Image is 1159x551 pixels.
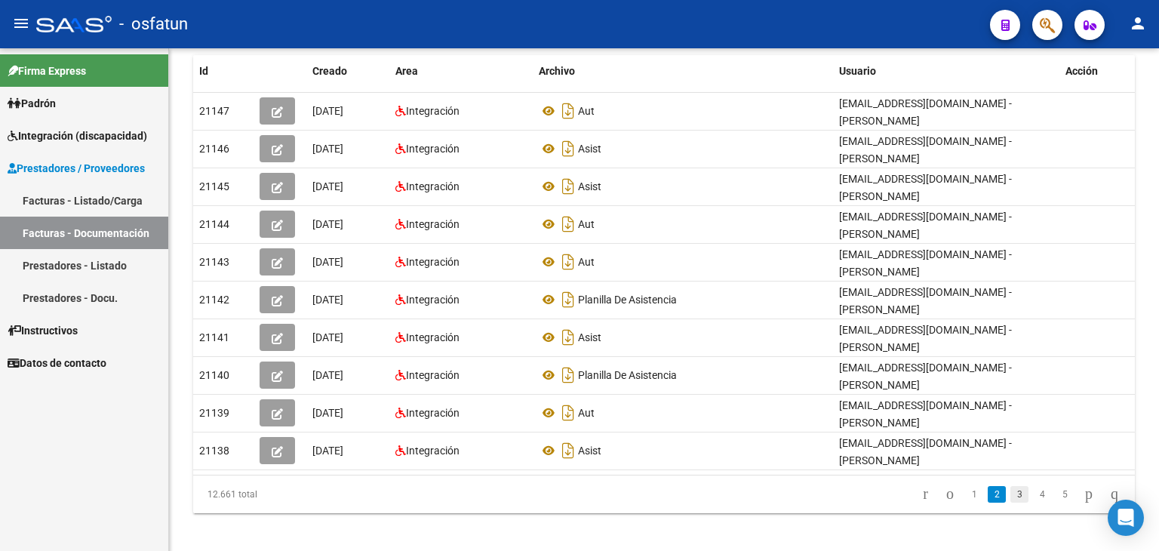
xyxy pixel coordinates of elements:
span: Acción [1065,65,1098,77]
span: 21146 [199,143,229,155]
span: [DATE] [312,143,343,155]
a: 2 [988,486,1006,503]
span: Integración (discapacidad) [8,128,147,144]
span: Prestadores / Proveedores [8,160,145,177]
i: Descargar documento [558,99,578,123]
span: [EMAIL_ADDRESS][DOMAIN_NAME] - [PERSON_NAME] [839,97,1012,127]
span: Aut [578,218,595,230]
span: Planilla De Asistencia [578,369,677,381]
span: Integración [406,143,460,155]
span: [EMAIL_ADDRESS][DOMAIN_NAME] - [PERSON_NAME] [839,399,1012,429]
i: Descargar documento [558,137,578,161]
span: Integración [406,331,460,343]
li: page 1 [963,482,985,507]
a: go to next page [1078,486,1099,503]
span: [EMAIL_ADDRESS][DOMAIN_NAME] - [PERSON_NAME] [839,437,1012,466]
span: Datos de contacto [8,355,106,371]
span: Integración [406,105,460,117]
span: Integración [406,180,460,192]
span: Instructivos [8,322,78,339]
datatable-header-cell: Archivo [533,55,833,88]
span: [DATE] [312,180,343,192]
span: Aut [578,256,595,268]
span: Planilla De Asistencia [578,294,677,306]
span: [EMAIL_ADDRESS][DOMAIN_NAME] - [PERSON_NAME] [839,135,1012,165]
i: Descargar documento [558,288,578,312]
a: go to previous page [939,486,961,503]
span: Aut [578,407,595,419]
datatable-header-cell: Usuario [833,55,1059,88]
i: Descargar documento [558,174,578,199]
span: [EMAIL_ADDRESS][DOMAIN_NAME] - [PERSON_NAME] [839,173,1012,202]
li: page 5 [1053,482,1076,507]
span: Integración [406,294,460,306]
mat-icon: menu [12,14,30,32]
span: [EMAIL_ADDRESS][DOMAIN_NAME] - [PERSON_NAME] [839,324,1012,353]
span: 21140 [199,369,229,381]
span: 21144 [199,218,229,230]
span: [EMAIL_ADDRESS][DOMAIN_NAME] - [PERSON_NAME] [839,211,1012,240]
a: 4 [1033,486,1051,503]
a: 5 [1056,486,1074,503]
span: Integración [406,445,460,457]
li: page 4 [1031,482,1053,507]
span: Id [199,65,208,77]
li: page 3 [1008,482,1031,507]
span: Creado [312,65,347,77]
mat-icon: person [1129,14,1147,32]
span: [DATE] [312,407,343,419]
a: go to last page [1104,486,1125,503]
a: 1 [965,486,983,503]
span: Aut [578,105,595,117]
a: 3 [1010,486,1028,503]
span: [DATE] [312,331,343,343]
i: Descargar documento [558,439,578,463]
span: [EMAIL_ADDRESS][DOMAIN_NAME] - [PERSON_NAME] [839,362,1012,391]
span: Integración [406,369,460,381]
i: Descargar documento [558,212,578,236]
span: Firma Express [8,63,86,79]
span: [DATE] [312,294,343,306]
span: Archivo [539,65,575,77]
span: Integración [406,256,460,268]
datatable-header-cell: Id [193,55,254,88]
i: Descargar documento [558,250,578,274]
span: [DATE] [312,218,343,230]
span: Integración [406,407,460,419]
span: [DATE] [312,445,343,457]
span: 21138 [199,445,229,457]
span: Asist [578,331,601,343]
datatable-header-cell: Acción [1059,55,1135,88]
datatable-header-cell: Area [389,55,533,88]
li: page 2 [985,482,1008,507]
span: 21145 [199,180,229,192]
i: Descargar documento [558,363,578,387]
i: Descargar documento [558,325,578,349]
span: 21143 [199,256,229,268]
i: Descargar documento [558,401,578,425]
span: Padrón [8,95,56,112]
span: [DATE] [312,105,343,117]
span: 21139 [199,407,229,419]
span: Area [395,65,418,77]
span: [EMAIL_ADDRESS][DOMAIN_NAME] - [PERSON_NAME] [839,248,1012,278]
a: go to first page [916,486,935,503]
span: [DATE] [312,369,343,381]
span: [DATE] [312,256,343,268]
datatable-header-cell: Creado [306,55,389,88]
span: Usuario [839,65,876,77]
div: Open Intercom Messenger [1108,500,1144,536]
span: Asist [578,180,601,192]
span: 21147 [199,105,229,117]
span: - osfatun [119,8,188,41]
div: 12.661 total [193,476,379,513]
span: Integración [406,218,460,230]
span: Asist [578,445,601,457]
span: Asist [578,143,601,155]
span: [EMAIL_ADDRESS][DOMAIN_NAME] - [PERSON_NAME] [839,286,1012,316]
span: 21142 [199,294,229,306]
span: 21141 [199,331,229,343]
